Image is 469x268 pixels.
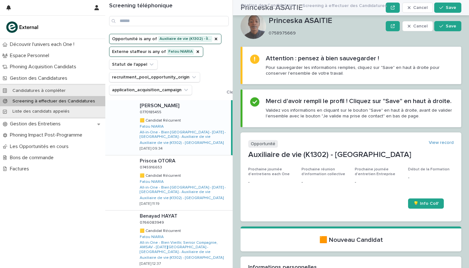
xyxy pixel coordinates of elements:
[248,167,290,176] span: Prochaine journée d'entretiens each One
[7,109,75,114] p: Liste des candidats appelés
[413,201,439,206] span: 💡 Info Coll'
[7,166,34,172] p: Factures
[355,167,395,176] span: Prochaine journée d'entretien Entreprise
[140,172,182,178] p: 🟨 Candidat Récurrent
[7,75,72,81] p: Gestion des Candidatures
[301,179,347,186] p: -
[413,24,428,28] span: Cancel
[301,167,345,176] span: Prochaine réunion d'information collective
[140,117,182,123] p: 🟨 Candidat Récurrent
[109,85,192,95] button: application_acquisition_campaign
[402,21,433,31] button: Cancel
[140,219,165,225] p: 0766083949
[140,227,182,233] p: 🟨 Candidat Récurrent
[227,90,257,94] span: Clear all filters
[7,53,54,59] p: Espace Personnel
[302,2,387,9] p: Screening à effectuer des Candidatures
[266,65,453,76] p: Pour sauvegarder les informations remplies, cliquez sur "Save" en haut à droite pour conserver l'...
[140,256,224,260] a: Auxiliaire de vie (K1302) - [GEOGRAPHIC_DATA]
[7,144,74,150] p: Les Opportunités en cours
[241,1,295,9] a: Gestion des Candidatures
[7,64,81,70] p: Phoning Acquisition Candidats
[105,155,233,211] a: Priscca OTORAPriscca OTORA 07459166530745916653 🟨 Candidat Récurrent🟨 Candidat Récurrent Fatou NI...
[408,175,454,181] p: -
[140,180,164,184] a: Fatou NIARIA
[140,130,228,139] a: All-in-One - Bien [GEOGRAPHIC_DATA] - [DATE] - [GEOGRAPHIC_DATA] - Auxiliaire de vie
[140,146,163,151] p: [DATE] 09:34
[7,121,66,127] p: Gestion des Entretiens
[266,97,451,105] h2: Merci d'avoir rempli le profil ! Cliquez sur "Save" en haut à droite.
[140,202,160,206] p: [DATE] 11:19
[109,34,221,44] button: Opportunité
[140,212,179,219] p: Benayad HAYAT
[7,41,79,48] p: Découvrir l'univers each One !
[355,179,400,186] p: -
[7,132,87,138] p: Phoning Impact Post-Programme
[248,140,278,148] p: Opportunité
[408,198,444,209] a: 💡 Info Coll'
[446,24,456,28] span: Save
[434,21,461,31] button: Save
[5,21,40,33] img: bc51vvfgR2QLHU84CWIQ
[140,241,230,254] a: All-in-One - Bien Vieillir, Senior Compagnie, AMSAV - [DATE][GEOGRAPHIC_DATA] - [GEOGRAPHIC_DATA]...
[109,72,200,82] button: recruitment_pool_opportunity_origin
[221,90,257,94] button: Clear all filters
[7,99,100,104] p: Screening à effectuer des Candidatures
[140,109,163,115] p: 0770185455
[140,185,230,195] a: All-in-One - Bien [GEOGRAPHIC_DATA] - [DATE] - [GEOGRAPHIC_DATA] - Auxiliaire de vie
[140,235,164,239] a: Fatou NIARIA
[7,155,59,161] p: Bons de commande
[248,179,294,186] p: -
[140,196,224,200] a: Auxiliaire de vie (K1302) - [GEOGRAPHIC_DATA]
[140,101,181,109] p: [PERSON_NAME]
[429,140,454,145] a: View record
[7,88,71,93] p: Candidatures à compléter
[269,16,383,26] p: Princeska ASAITIE
[408,167,450,171] span: Début de la Formation
[266,55,379,62] h2: Attention : pensez à bien sauvegarder !
[109,16,229,26] input: Search
[109,3,229,10] h1: Screening téléphonique
[140,262,161,266] p: [DATE] 12:37
[140,157,177,164] p: Priscca OTORA
[140,141,224,145] a: Auxiliaire de vie (K1302) - [GEOGRAPHIC_DATA]
[109,59,158,70] button: Statut de l'appel
[269,31,381,36] p: 0758975669
[266,108,453,119] p: Validez vos informations en cliquant sur le bouton "Save" en haut à droite, avant de valider l'en...
[248,236,454,244] p: 🟧 Nouveau Candidat
[248,150,454,160] p: Auxiliaire de vie (K1302) - [GEOGRAPHIC_DATA]
[140,164,163,170] p: 0745916653
[140,124,164,129] a: Fatou NIARIA
[109,47,203,57] button: Externe staffeur
[105,100,233,155] a: [PERSON_NAME][PERSON_NAME] 07701854550770185455 🟨 Candidat Récurrent🟨 Candidat Récurrent Fatou NI...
